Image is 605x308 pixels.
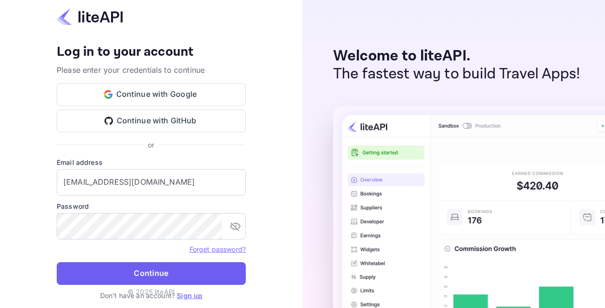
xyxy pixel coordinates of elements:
a: Sign up [177,291,202,299]
p: The fastest way to build Travel Apps! [333,65,580,83]
button: toggle password visibility [226,217,245,236]
img: liteapi [57,8,123,26]
p: or [148,140,154,150]
button: Continue with Google [57,83,246,106]
button: Continue with GitHub [57,110,246,132]
label: Email address [57,157,246,167]
p: © 2025 liteAPI [128,287,175,297]
a: Forget password? [190,245,246,253]
p: Don't have an account? [57,291,246,300]
p: Please enter your credentials to continue [57,64,246,76]
h4: Log in to your account [57,44,246,60]
button: Continue [57,262,246,285]
input: Enter your email address [57,169,246,196]
p: Welcome to liteAPI. [333,47,580,65]
label: Password [57,201,246,211]
a: Forget password? [190,244,246,254]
